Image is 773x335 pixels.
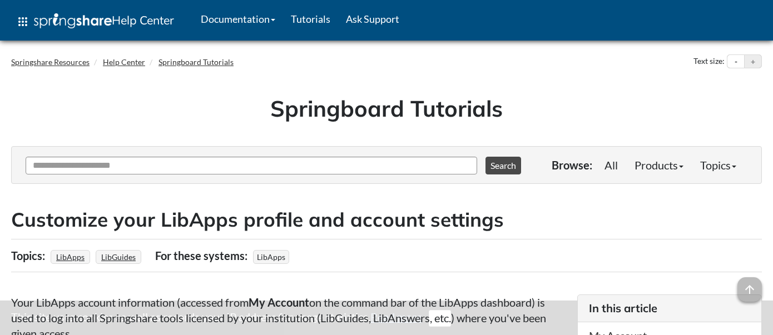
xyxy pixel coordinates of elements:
[691,54,727,69] div: Text size:
[103,57,145,67] a: Help Center
[34,13,112,28] img: Springshare
[283,5,338,33] a: Tutorials
[11,206,762,233] h2: Customize your LibApps profile and account settings
[155,245,250,266] div: For these systems:
[11,57,90,67] a: Springshare Resources
[253,250,289,264] span: LibApps
[249,296,309,309] strong: My Account
[8,5,182,38] a: apps Help Center
[485,157,521,174] button: Search
[338,5,407,33] a: Ask Support
[54,249,86,265] a: LibApps
[112,13,174,27] span: Help Center
[745,55,761,68] button: Increase text size
[16,15,29,28] span: apps
[100,249,137,265] a: LibGuides
[737,277,762,302] span: arrow_upward
[552,157,592,173] p: Browse:
[19,93,754,124] h1: Springboard Tutorials
[11,245,48,266] div: Topics:
[727,55,744,68] button: Decrease text size
[692,154,745,176] a: Topics
[193,5,283,33] a: Documentation
[737,278,762,292] a: arrow_upward
[596,154,626,176] a: All
[158,57,234,67] a: Springboard Tutorials
[589,301,751,316] h3: In this article
[626,154,692,176] a: Products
